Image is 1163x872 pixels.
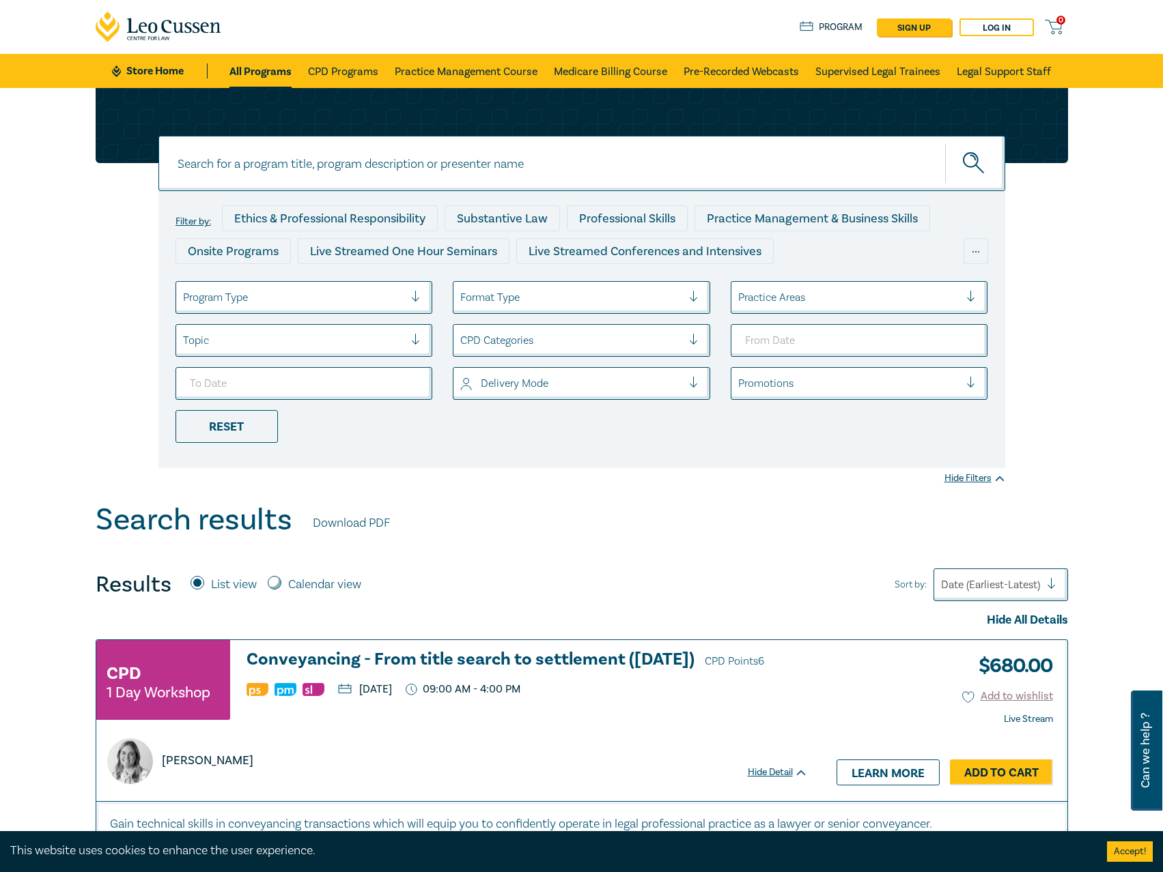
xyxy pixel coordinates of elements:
[731,324,988,357] input: From Date
[247,650,808,671] h3: Conveyancing - From title search to settlement ([DATE])
[158,136,1005,191] input: Search for a program title, program description or presenter name
[288,576,361,594] label: Calendar view
[176,367,433,400] input: To Date
[395,54,537,88] a: Practice Management Course
[941,577,944,592] input: Sort by
[176,216,211,227] label: Filter by:
[96,611,1068,629] div: Hide All Details
[303,683,324,696] img: Substantive Law
[298,238,509,264] div: Live Streamed One Hour Seminars
[308,54,378,88] a: CPD Programs
[176,410,278,443] div: Reset
[950,759,1053,785] a: Add to Cart
[815,54,940,88] a: Supervised Legal Trainees
[964,238,988,264] div: ...
[183,333,186,348] input: select
[110,815,1054,833] p: Gain technical skills in conveyancing transactions which will equip you to confidently operate in...
[107,661,141,686] h3: CPD
[962,688,1053,704] button: Add to wishlist
[877,18,951,36] a: sign up
[107,738,153,784] img: https://s3.ap-southeast-2.amazonaws.com/leo-cussen-store-production-content/Contacts/Lydia%20East...
[107,686,210,699] small: 1 Day Workshop
[460,333,463,348] input: select
[399,271,556,297] div: Pre-Recorded Webcasts
[738,290,741,305] input: select
[748,766,823,779] div: Hide Detail
[563,271,712,297] div: 10 CPD Point Packages
[247,683,268,696] img: Professional Skills
[460,376,463,391] input: select
[1139,699,1152,802] span: Can we help ?
[1004,713,1053,725] strong: Live Stream
[222,205,438,231] div: Ethics & Professional Responsibility
[837,759,940,785] a: Learn more
[695,205,930,231] div: Practice Management & Business Skills
[176,238,291,264] div: Onsite Programs
[895,577,927,592] span: Sort by:
[313,514,390,532] a: Download PDF
[176,271,392,297] div: Live Streamed Practical Workshops
[719,271,845,297] div: National Programs
[162,752,253,770] p: [PERSON_NAME]
[406,683,521,696] p: 09:00 AM - 4:00 PM
[968,650,1053,682] h3: $ 680.00
[684,54,799,88] a: Pre-Recorded Webcasts
[445,205,560,231] div: Substantive Law
[10,842,1087,860] div: This website uses cookies to enhance the user experience.
[554,54,667,88] a: Medicare Billing Course
[112,63,207,78] a: Store Home
[211,576,257,594] label: List view
[229,54,292,88] a: All Programs
[1056,16,1065,25] span: 0
[460,290,463,305] input: select
[959,18,1034,36] a: Log in
[96,502,292,538] h1: Search results
[1107,841,1153,862] button: Accept cookies
[705,654,764,668] span: CPD Points 6
[275,683,296,696] img: Practice Management & Business Skills
[738,376,741,391] input: select
[338,684,392,695] p: [DATE]
[944,471,1005,485] div: Hide Filters
[957,54,1051,88] a: Legal Support Staff
[800,20,863,35] a: Program
[247,650,808,671] a: Conveyancing - From title search to settlement ([DATE]) CPD Points6
[96,571,171,598] h4: Results
[183,290,186,305] input: select
[516,238,774,264] div: Live Streamed Conferences and Intensives
[567,205,688,231] div: Professional Skills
